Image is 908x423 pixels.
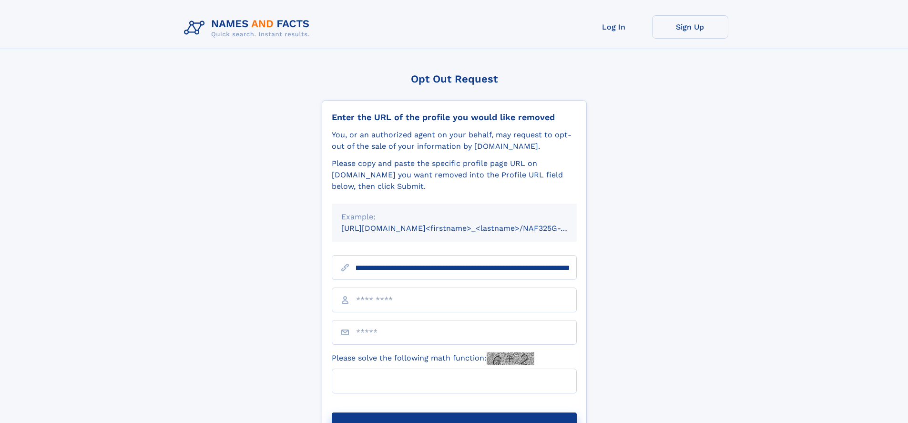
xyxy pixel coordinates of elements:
[576,15,652,39] a: Log In
[341,211,567,223] div: Example:
[332,352,534,365] label: Please solve the following math function:
[180,15,317,41] img: Logo Names and Facts
[341,224,595,233] small: [URL][DOMAIN_NAME]<firstname>_<lastname>/NAF325G-xxxxxxxx
[332,158,577,192] div: Please copy and paste the specific profile page URL on [DOMAIN_NAME] you want removed into the Pr...
[332,129,577,152] div: You, or an authorized agent on your behalf, may request to opt-out of the sale of your informatio...
[332,112,577,123] div: Enter the URL of the profile you would like removed
[652,15,728,39] a: Sign Up
[322,73,587,85] div: Opt Out Request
